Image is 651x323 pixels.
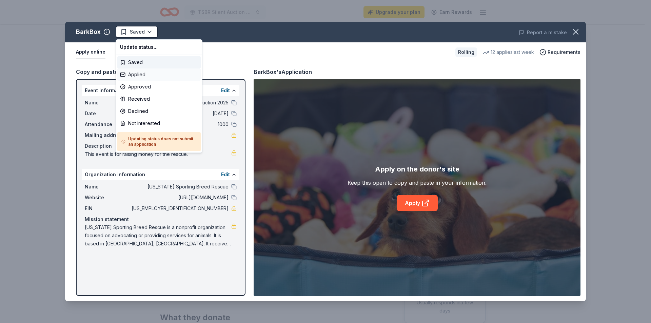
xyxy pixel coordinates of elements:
span: TSBR Silent Auction 2025 [198,8,252,16]
div: Update status... [117,41,201,53]
div: Saved [117,56,201,68]
div: Approved [117,81,201,93]
div: Applied [117,68,201,81]
div: Not interested [117,117,201,129]
div: Declined [117,105,201,117]
h5: Updating status does not submit an application [121,136,197,147]
div: Received [117,93,201,105]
